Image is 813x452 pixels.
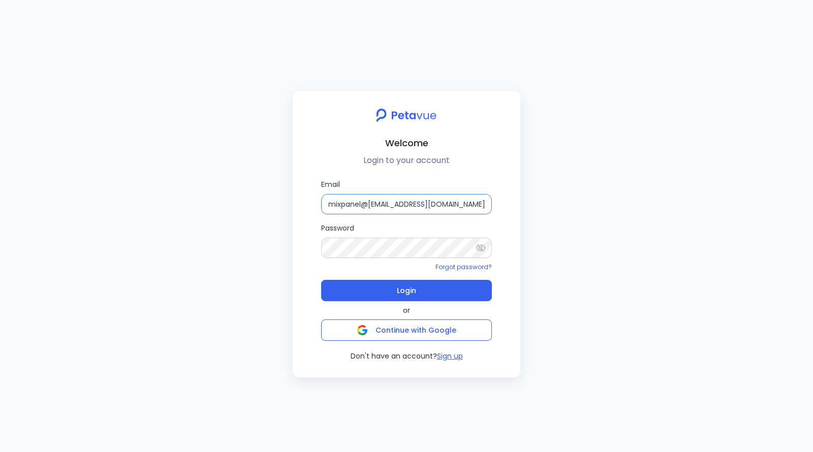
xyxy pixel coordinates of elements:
input: Email [321,194,492,214]
label: Password [321,222,492,257]
input: Password [321,238,492,257]
button: Sign up [437,351,463,361]
span: or [403,305,410,315]
label: Email [321,179,492,214]
img: petavue logo [369,103,443,127]
span: Continue with Google [376,325,456,335]
h2: Welcome [301,136,512,150]
button: Continue with Google [321,319,492,341]
p: Login to your account [301,154,512,167]
button: Login [321,280,492,301]
a: Forgot password? [435,263,492,271]
span: Login [397,283,416,298]
span: Don't have an account? [351,351,437,361]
